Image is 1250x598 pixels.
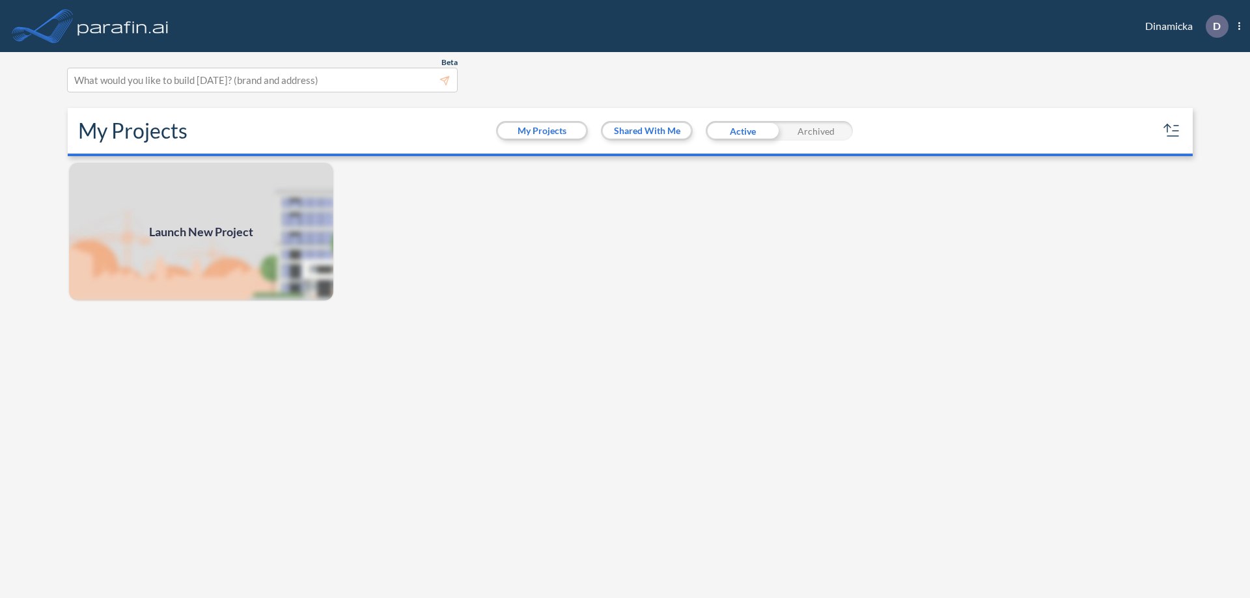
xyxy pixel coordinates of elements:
[498,123,586,139] button: My Projects
[149,223,253,241] span: Launch New Project
[68,161,335,302] img: add
[603,123,691,139] button: Shared With Me
[75,13,171,39] img: logo
[78,118,187,143] h2: My Projects
[779,121,853,141] div: Archived
[1213,20,1221,32] p: D
[1126,15,1240,38] div: Dinamicka
[441,57,458,68] span: Beta
[706,121,779,141] div: Active
[68,161,335,302] a: Launch New Project
[1161,120,1182,141] button: sort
